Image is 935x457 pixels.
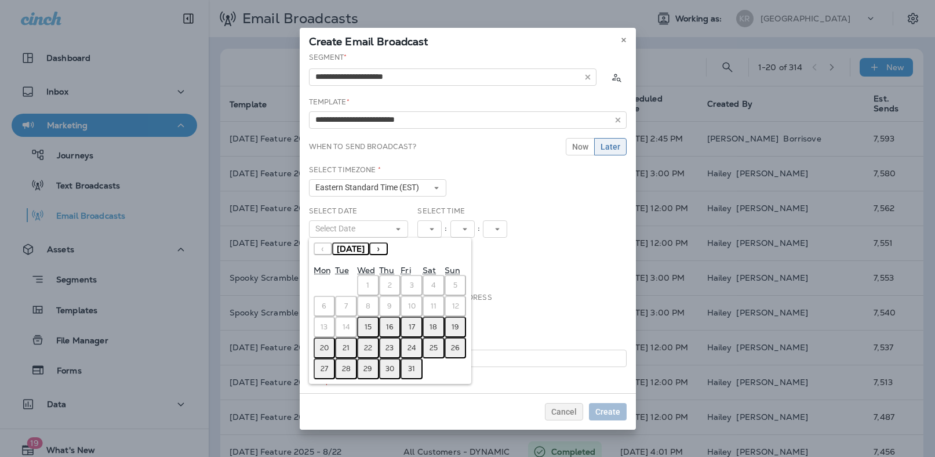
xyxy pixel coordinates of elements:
[357,275,379,296] button: October 1, 2025
[314,242,332,255] button: ‹
[335,338,357,358] button: October 21, 2025
[379,358,401,379] button: October 30, 2025
[445,338,467,358] button: October 26, 2025
[364,343,372,353] abbr: October 22, 2025
[357,296,379,317] button: October 8, 2025
[401,275,423,296] button: October 3, 2025
[320,343,329,353] abbr: October 20, 2025
[409,322,415,332] abbr: October 17, 2025
[357,265,375,275] abbr: Wednesday
[594,138,627,155] button: Later
[445,275,467,296] button: October 5, 2025
[300,28,636,52] div: Create Email Broadcast
[401,317,423,338] button: October 17, 2025
[408,343,416,353] abbr: October 24, 2025
[314,338,336,358] button: October 20, 2025
[335,358,357,379] button: October 28, 2025
[357,338,379,358] button: October 22, 2025
[309,179,447,197] button: Eastern Standard Time (EST)
[401,338,423,358] button: October 24, 2025
[314,265,331,275] abbr: Monday
[589,403,627,420] button: Create
[401,296,423,317] button: October 10, 2025
[401,265,410,275] abbr: Friday
[335,265,349,275] abbr: Tuesday
[379,296,401,317] button: October 9, 2025
[343,322,350,332] abbr: October 14, 2025
[475,220,483,238] div: :
[314,358,336,379] button: October 27, 2025
[431,281,436,290] abbr: October 4, 2025
[386,322,394,332] abbr: October 16, 2025
[388,281,392,290] abbr: October 2, 2025
[321,322,328,332] abbr: October 13, 2025
[566,138,595,155] button: Now
[572,143,588,151] span: Now
[379,317,401,338] button: October 16, 2025
[545,403,583,420] button: Cancel
[452,322,459,332] abbr: October 19, 2025
[344,302,348,311] abbr: October 7, 2025
[332,242,369,255] button: [DATE]
[309,206,358,216] label: Select Date
[595,408,620,416] span: Create
[408,302,416,311] abbr: October 10, 2025
[342,364,351,373] abbr: October 28, 2025
[309,97,350,107] label: Template
[366,302,370,311] abbr: October 8, 2025
[430,343,438,353] abbr: October 25, 2025
[410,281,414,290] abbr: October 3, 2025
[366,281,369,290] abbr: October 1, 2025
[423,317,445,338] button: October 18, 2025
[357,317,379,338] button: October 15, 2025
[445,296,467,317] button: October 12, 2025
[369,242,388,255] button: ›
[309,165,381,175] label: Select Timezone
[423,265,436,275] abbr: Saturday
[335,296,357,317] button: October 7, 2025
[379,275,401,296] button: October 2, 2025
[385,364,394,373] abbr: October 30, 2025
[452,302,459,311] abbr: October 12, 2025
[357,358,379,379] button: October 29, 2025
[453,281,457,290] abbr: October 5, 2025
[442,220,450,238] div: :
[408,364,415,373] abbr: October 31, 2025
[445,317,467,338] button: October 19, 2025
[343,343,350,353] abbr: October 21, 2025
[423,338,445,358] button: October 25, 2025
[379,338,401,358] button: October 23, 2025
[423,275,445,296] button: October 4, 2025
[314,296,336,317] button: October 6, 2025
[417,206,465,216] label: Select Time
[321,364,328,373] abbr: October 27, 2025
[365,322,372,332] abbr: October 15, 2025
[551,408,577,416] span: Cancel
[337,244,365,254] span: [DATE]
[445,265,460,275] abbr: Sunday
[606,67,627,88] button: Calculate the estimated number of emails to be sent based on selected segment. (This could take a...
[430,322,437,332] abbr: October 18, 2025
[309,142,416,151] label: When to send broadcast?
[401,358,423,379] button: October 31, 2025
[309,220,409,238] button: Select Date
[309,53,347,62] label: Segment
[363,364,372,373] abbr: October 29, 2025
[335,317,357,338] button: October 14, 2025
[387,302,392,311] abbr: October 9, 2025
[601,143,620,151] span: Later
[423,296,445,317] button: October 11, 2025
[315,183,424,193] span: Eastern Standard Time (EST)
[314,317,336,338] button: October 13, 2025
[315,224,360,234] span: Select Date
[451,343,460,353] abbr: October 26, 2025
[385,343,394,353] abbr: October 23, 2025
[322,302,326,311] abbr: October 6, 2025
[379,265,394,275] abbr: Thursday
[431,302,436,311] abbr: October 11, 2025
